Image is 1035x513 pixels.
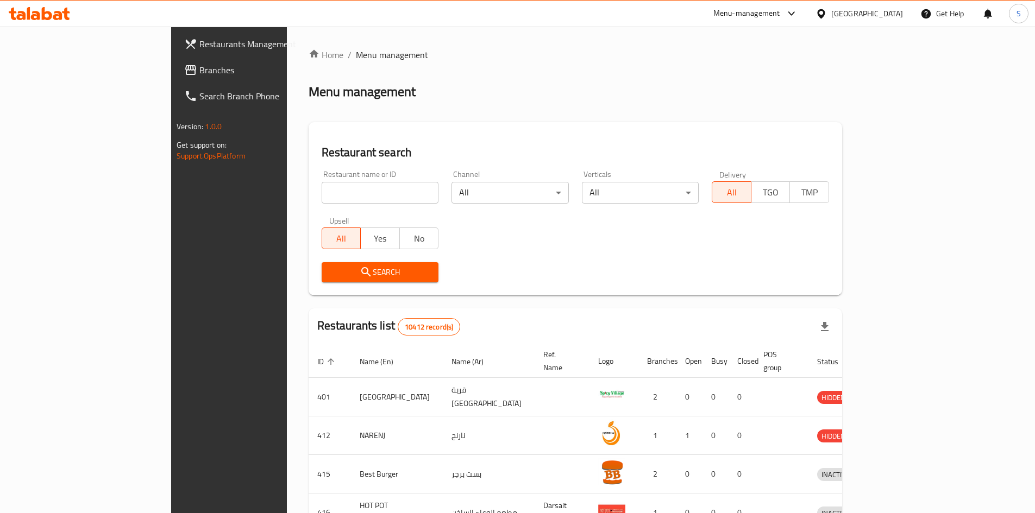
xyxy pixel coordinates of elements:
span: Yes [365,231,396,246]
span: Name (Ar) [451,355,498,368]
td: 0 [729,416,755,455]
td: Best Burger [351,455,443,493]
a: Branches [175,57,344,83]
td: 1 [638,416,676,455]
span: Restaurants Management [199,37,335,50]
td: 0 [702,416,729,455]
img: Spicy Village [598,381,625,408]
span: All [327,231,357,246]
span: Version: [177,119,203,134]
td: NARENJ [351,416,443,455]
span: HIDDEN [817,430,850,442]
th: Closed [729,345,755,378]
span: TGO [756,185,786,200]
div: INACTIVE [817,468,854,481]
h2: Menu management [309,83,416,100]
label: Upsell [329,217,349,224]
span: All [717,185,747,200]
span: POS group [763,348,795,374]
th: Logo [589,345,638,378]
td: 1 [676,416,702,455]
h2: Restaurants list [317,318,461,335]
img: NARENJ [598,420,625,447]
td: 0 [676,378,702,416]
button: All [322,227,361,249]
h2: Restaurant search [322,144,829,161]
a: Search Branch Phone [175,83,344,109]
div: Menu-management [713,7,780,20]
label: Delivery [719,170,747,178]
th: Open [676,345,702,378]
th: Branches [638,345,676,378]
span: S [1017,8,1021,20]
td: 0 [676,455,702,493]
nav: breadcrumb [309,48,842,61]
td: 0 [702,378,729,416]
a: Support.OpsPlatform [177,149,246,163]
span: TMP [794,185,825,200]
span: Get support on: [177,138,227,152]
td: 0 [729,378,755,416]
span: HIDDEN [817,391,850,404]
div: Total records count [398,318,460,335]
td: نارنج [443,416,535,455]
button: Search [322,262,439,282]
img: Best Burger [598,458,625,485]
div: All [582,182,699,204]
td: 0 [702,455,729,493]
button: TMP [789,181,829,203]
span: ID [317,355,338,368]
td: [GEOGRAPHIC_DATA] [351,378,443,416]
span: Search Branch Phone [199,90,335,103]
span: Menu management [356,48,428,61]
td: بست برجر [443,455,535,493]
div: [GEOGRAPHIC_DATA] [831,8,903,20]
button: TGO [751,181,791,203]
span: Status [817,355,852,368]
button: No [399,227,439,249]
div: Export file [812,314,838,340]
td: 2 [638,378,676,416]
div: HIDDEN [817,391,850,404]
button: All [712,181,751,203]
span: 10412 record(s) [398,322,460,332]
a: Restaurants Management [175,31,344,57]
div: All [451,182,569,204]
td: 2 [638,455,676,493]
li: / [348,48,352,61]
button: Yes [360,227,400,249]
span: 1.0.0 [205,119,222,134]
span: Name (En) [360,355,407,368]
th: Busy [702,345,729,378]
input: Search for restaurant name or ID.. [322,182,439,204]
span: INACTIVE [817,468,854,481]
span: Search [330,265,430,279]
span: No [404,231,435,246]
span: Ref. Name [543,348,576,374]
td: قرية [GEOGRAPHIC_DATA] [443,378,535,416]
td: 0 [729,455,755,493]
span: Branches [199,64,335,77]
